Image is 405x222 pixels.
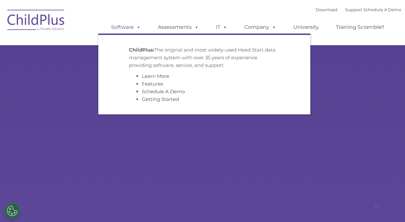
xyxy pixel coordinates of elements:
a: Support [345,7,362,12]
a: Features [142,81,163,87]
a: Learn More [142,73,169,79]
a: Software [105,21,147,34]
a: IT [209,21,234,34]
a: University [287,21,325,34]
a: Assessments [151,21,205,34]
a: Schedule A Demo [142,88,185,95]
span: Phone number [89,69,116,73]
a: Getting Started [142,96,179,102]
span: Last name [89,42,109,47]
img: ChildPlus by Procare Solutions [4,5,68,37]
iframe: Chat Widget [300,153,405,222]
a: Training Scramble!! [329,21,391,34]
div: Drag [375,198,379,217]
strong: ChildPlus: [129,47,154,53]
font: | [316,7,401,12]
a: Schedule A Demo [363,7,401,12]
button: Cookies Settings [4,203,20,219]
a: Company [238,21,283,34]
p: The original and most widely-used Head Start data management system with over 35 years of experie... [129,46,279,69]
a: Download [316,7,337,12]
